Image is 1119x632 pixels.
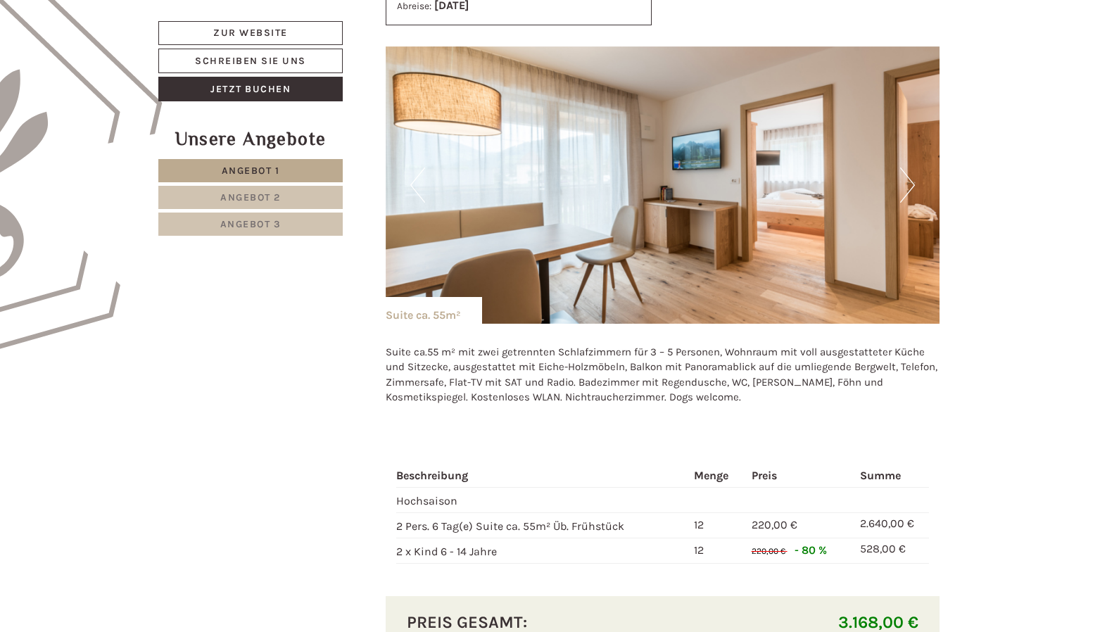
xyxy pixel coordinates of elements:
[410,168,425,203] button: Previous
[220,191,281,203] span: Angebot 2
[158,77,343,101] a: Jetzt buchen
[746,465,854,487] th: Preis
[396,465,689,487] th: Beschreibung
[396,488,689,513] td: Hochsaison
[158,49,343,73] a: Schreiben Sie uns
[688,465,745,487] th: Menge
[386,46,940,324] img: image
[688,538,745,563] td: 12
[688,513,745,538] td: 12
[158,21,343,45] a: Zur Website
[158,126,343,152] div: Unsere Angebote
[11,38,236,81] div: Guten Tag, wie können wir Ihnen helfen?
[854,465,929,487] th: Summe
[464,371,553,396] button: Senden
[838,612,918,632] span: 3.168,00 €
[220,218,282,230] span: Angebot 3
[222,165,280,177] span: Angebot 1
[21,41,229,52] div: Hotel B&B Feldmessner
[386,297,482,324] div: Suite ca. 55m²
[854,538,929,563] td: 528,00 €
[397,1,431,11] small: Abreise:
[396,538,689,563] td: 2 x Kind 6 - 14 Jahre
[21,68,229,78] small: 21:01
[752,546,785,556] span: 220,00 €
[795,543,827,557] span: - 80 %
[900,168,915,203] button: Next
[244,11,310,34] div: Dienstag
[752,518,797,531] span: 220,00 €
[386,345,940,405] p: Suite ca.55 m² mit zwei getrennten Schlafzimmern für 3 – 5 Personen, Wohnraum mit voll ausgestatt...
[854,513,929,538] td: 2.640,00 €
[396,513,689,538] td: 2 Pers. 6 Tag(e) Suite ca. 55m² Üb. Frühstück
